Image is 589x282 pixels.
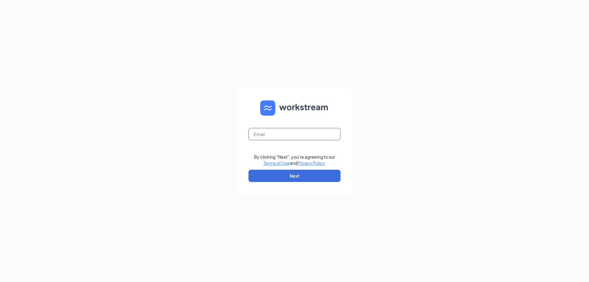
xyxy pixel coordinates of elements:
img: WS logo and Workstream text [260,100,329,116]
button: Next [248,170,341,182]
input: Email [248,128,341,140]
a: Privacy Policy [297,160,325,166]
div: By clicking "Next", you're agreeing to our and . [254,154,335,166]
a: Terms of Use [264,160,290,166]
